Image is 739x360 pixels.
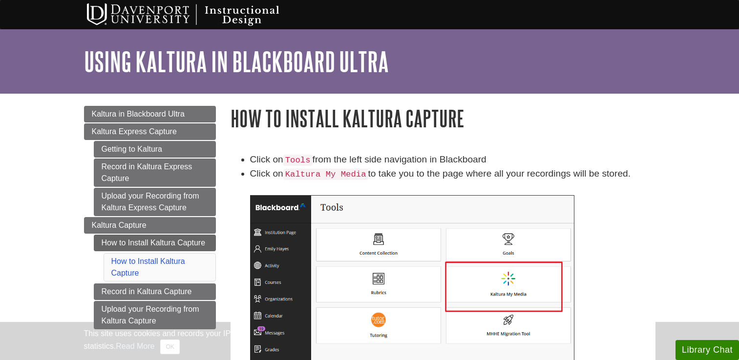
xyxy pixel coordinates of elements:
a: Upload your Recording from Kaltura Express Capture [94,188,216,216]
h1: How to Install Kaltura Capture [231,106,655,131]
span: Kaltura Capture [92,221,147,229]
code: Tools [283,155,313,166]
a: Upload your Recording from Kaltura Capture [94,301,216,329]
a: Kaltura Capture [84,217,216,234]
a: Using Kaltura in Blackboard Ultra [84,46,389,77]
a: Record in Kaltura Express Capture [94,159,216,187]
a: Getting to Kaltura [94,141,216,158]
code: Kaltura My Media [283,169,368,180]
span: Kaltura Express Capture [92,127,177,136]
a: Record in Kaltura Capture [94,283,216,300]
img: Davenport University Instructional Design [79,2,314,27]
a: How to Install Kaltura Capture [111,257,185,277]
a: How to Install Kaltura Capture [94,235,216,251]
a: Kaltura in Blackboard Ultra [84,106,216,122]
button: Library Chat [676,340,739,360]
div: Guide Page Menu [84,106,216,329]
span: Kaltura in Blackboard Ultra [92,110,185,118]
li: Click on from the left side navigation in Blackboard [250,153,655,167]
a: Kaltura Express Capture [84,123,216,140]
